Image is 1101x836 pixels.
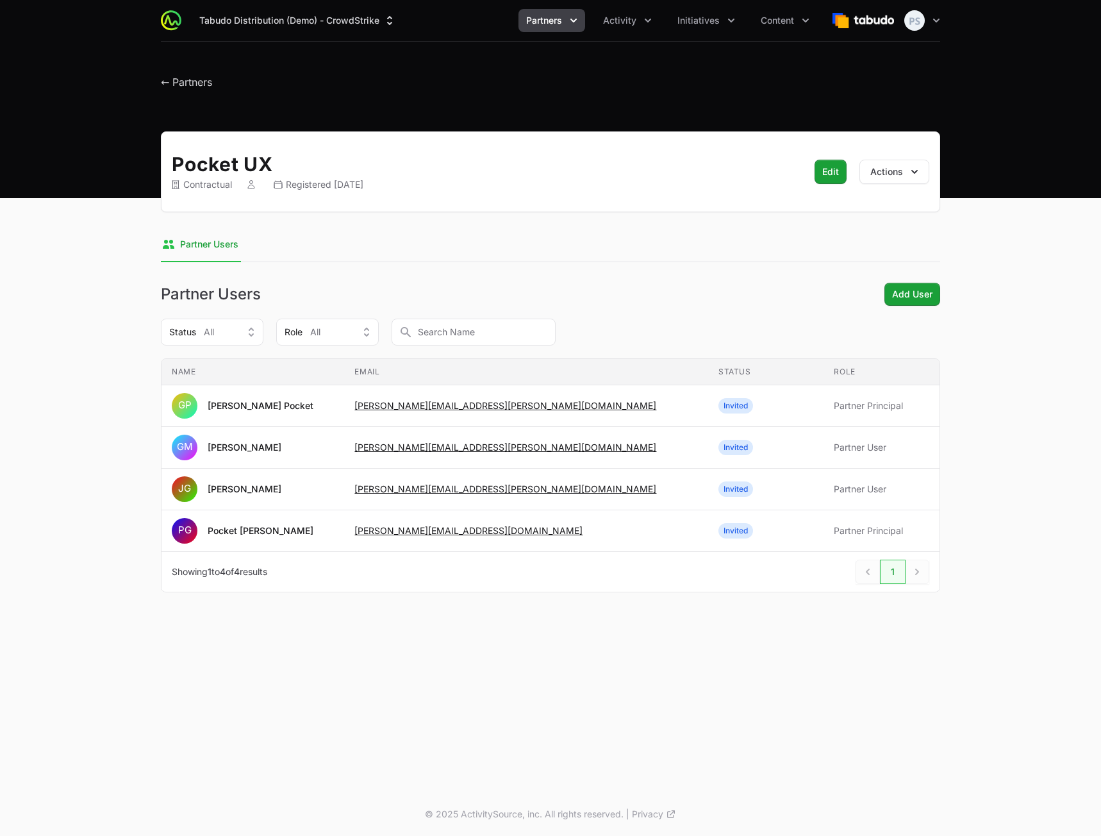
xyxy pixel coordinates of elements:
[208,399,313,412] div: [PERSON_NAME] Pocket
[892,287,932,302] span: Add User
[632,808,676,821] a: Privacy
[172,178,232,191] div: Contractual
[274,178,363,191] div: Registered [DATE]
[761,14,794,27] span: Content
[603,14,636,27] span: Activity
[285,326,302,339] span: Role
[172,565,267,578] p: Showing to of results
[834,524,929,537] span: Partner Principal
[161,319,263,346] button: StatusAll
[161,359,344,385] th: Name
[208,566,211,577] span: 1
[181,9,817,32] div: Main navigation
[344,359,708,385] th: Email
[354,442,656,453] a: [PERSON_NAME][EMAIL_ADDRESS][PERSON_NAME][DOMAIN_NAME]
[161,10,181,31] img: ActivitySource
[161,287,261,302] h1: Partner Users
[670,9,743,32] button: Initiatives
[518,9,585,32] button: Partners
[834,483,929,496] span: Partner User
[161,76,212,88] a: ← Partners
[180,238,238,251] span: Partner Users
[824,359,940,385] th: Role
[310,326,320,339] span: All
[276,319,379,346] button: RoleAll
[172,435,197,460] svg: Greig Maria
[526,14,562,27] span: Partners
[172,153,791,176] h2: Pocket UX
[425,808,624,821] p: © 2025 ActivitySource, inc. All rights reserved.
[677,14,720,27] span: Initiatives
[208,524,313,537] div: Pocket [PERSON_NAME]
[834,441,929,454] span: Partner User
[208,441,281,454] div: [PERSON_NAME]
[859,160,929,184] button: Actions
[595,9,659,32] button: Activity
[354,525,583,536] a: [PERSON_NAME][EMAIL_ADDRESS][DOMAIN_NAME]
[172,393,197,419] svg: Greig Pocket
[884,283,940,306] button: Add User
[192,9,404,32] button: Tabudo Distribution (Demo) - CrowdStrike
[177,440,193,453] text: GM
[178,524,192,536] text: PG
[753,9,817,32] button: Content
[178,399,192,411] text: GP
[354,400,656,411] a: [PERSON_NAME][EMAIL_ADDRESS][PERSON_NAME][DOMAIN_NAME]
[161,228,940,262] nav: Tabs
[392,319,556,346] input: Search Name
[595,9,659,32] div: Activity menu
[708,359,824,385] th: Status
[626,808,629,821] span: |
[354,483,656,494] a: [PERSON_NAME][EMAIL_ADDRESS][PERSON_NAME][DOMAIN_NAME]
[832,8,894,33] img: Tabudo Distribution (Demo)
[822,163,839,180] span: Edit
[204,326,214,339] span: All
[161,228,241,262] a: Partner Users
[834,399,929,412] span: Partner Principal
[208,483,281,496] div: [PERSON_NAME]
[220,566,226,577] span: 4
[234,566,240,577] span: 4
[815,160,847,184] button: Edit
[192,9,404,32] div: Supplier switch menu
[178,482,191,494] text: JG
[172,476,197,502] svg: Jose Greig
[904,10,925,31] img: Peter Spillane
[753,9,817,32] div: Content menu
[518,9,585,32] div: Partners menu
[172,518,197,544] svg: Pocket Greig
[880,560,906,584] a: 1
[670,9,743,32] div: Initiatives menu
[169,326,196,339] span: Status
